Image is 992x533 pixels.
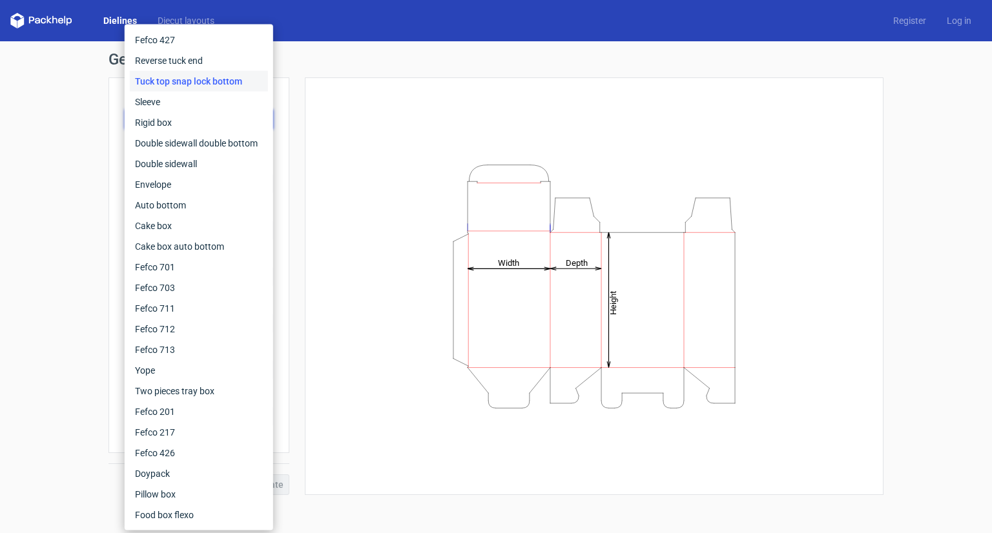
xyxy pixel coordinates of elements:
div: Cake box [130,216,268,236]
div: Double sidewall [130,154,268,174]
div: Cake box auto bottom [130,236,268,257]
div: Fefco 713 [130,339,268,360]
div: Double sidewall double bottom [130,133,268,154]
div: Tuck top snap lock bottom [130,71,268,92]
div: Fefco 703 [130,277,268,298]
a: Register [883,14,936,27]
tspan: Depth [566,257,588,267]
div: Fefco 426 [130,443,268,463]
div: Pillow box [130,484,268,505]
div: Reverse tuck end [130,50,268,71]
div: Sleeve [130,92,268,112]
div: Fefco 712 [130,319,268,339]
div: Doypack [130,463,268,484]
div: Yope [130,360,268,381]
div: Two pieces tray box [130,381,268,401]
div: Rigid box [130,112,268,133]
a: Log in [936,14,982,27]
div: Food box flexo [130,505,268,525]
div: Fefco 427 [130,30,268,50]
div: Fefco 701 [130,257,268,277]
div: Envelope [130,174,268,195]
a: Diecut layouts [147,14,225,27]
h1: Generate new dieline [108,52,883,67]
div: Fefco 201 [130,401,268,422]
div: Fefco 217 [130,422,268,443]
div: Auto bottom [130,195,268,216]
tspan: Width [498,257,519,267]
div: Fefco 711 [130,298,268,319]
tspan: Height [608,290,618,314]
a: Dielines [93,14,147,27]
